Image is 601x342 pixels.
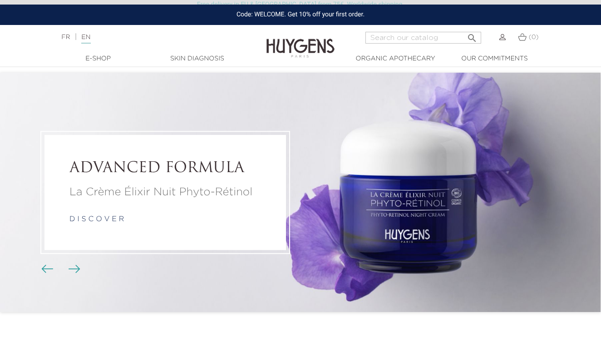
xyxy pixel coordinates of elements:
[350,54,441,64] a: Organic Apothecary
[467,30,478,41] i: 
[464,29,480,41] button: 
[266,24,335,59] img: Huygens
[449,54,540,64] a: Our commitments
[365,32,481,44] input: Search
[61,34,70,40] a: FR
[152,54,242,64] a: Skin Diagnosis
[45,263,74,276] div: Carousel buttons
[529,34,539,40] span: (0)
[53,54,143,64] a: E-Shop
[81,34,90,44] a: EN
[57,32,243,43] div: |
[69,184,261,200] p: La Crème Élixir Nuit Phyto-Rétinol
[69,216,124,223] a: d i s c o v e r
[69,160,261,177] h2: ADVANCED FORMULA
